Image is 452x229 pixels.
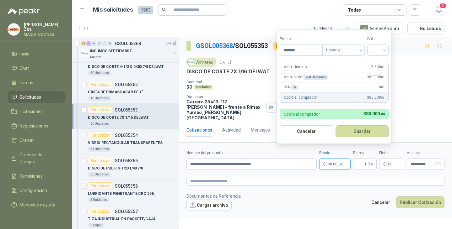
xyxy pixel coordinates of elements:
button: No Leídos [407,23,444,34]
div: 1 - 50 de 544 [313,23,352,34]
p: SOL055354 [115,133,138,138]
p: Dirección [186,95,264,99]
h1: Mis solicitudes [93,5,133,14]
button: Cancelar [280,125,333,137]
div: 31 Unidades [88,147,111,152]
div: 19 [81,41,86,46]
img: Logo peakr [8,8,40,15]
span: ,00 [340,163,343,166]
p: Valor bruto [284,74,328,80]
span: search [162,8,166,12]
p: Cobro al comprador [284,112,320,116]
span: Configuración [19,187,47,194]
a: GSOL005368 [196,42,233,49]
label: Flete [379,150,404,156]
label: IVA [367,36,389,42]
p: DISCO DE CORTE 4-1/2 X.045X7/8 DELWAT [88,64,164,70]
img: Company Logo [8,23,20,35]
p: [PERSON_NAME] Zea [24,23,65,31]
p: INSUMOS SEPTIEMBRE [90,48,132,54]
div: 0 [102,41,107,46]
p: SOL055356 [115,184,138,188]
span: 7.600 [371,64,385,70]
p: / SOL055353 [196,41,268,51]
span: 380.000 [326,162,343,166]
div: Por cotizar [88,132,112,139]
a: Configuración [8,185,65,196]
span: Negociaciones [19,122,48,129]
p: DISCO DE PULIR 4-1/2X1/4X7/8 [88,165,143,171]
p: [DATE] [165,41,176,47]
div: Unidades [194,85,213,90]
a: Licitaciones [8,106,65,117]
span: 1903 [138,6,153,14]
div: 50 Unidades [88,172,111,177]
a: Por adjudicarSOL055351DISCO DE CORTE 4-1/2 X.045X7/8 DELWAT50 Unidades [72,53,179,78]
button: Cargar archivo [186,200,232,211]
p: DISCO DE CORTE 7X 1/16 DELWAT [186,68,270,75]
span: Chat [19,65,29,72]
span: Solicitudes [19,94,41,101]
a: Manuales y ayuda [8,199,65,211]
a: Tareas [8,77,65,89]
button: Cancelar [368,196,394,208]
p: Cantidad [186,80,277,84]
span: Licitaciones [19,108,43,115]
a: Inicio [8,48,65,60]
label: Precio [319,150,351,156]
p: 50 [186,84,192,90]
p: Cobro al comprador [284,95,317,101]
p: VIDRIO RECTANGULAR TRANSPARENTES [88,140,163,146]
p: GSOL005368 [115,41,141,46]
span: ,00 [381,65,385,69]
div: 2 [86,41,91,46]
p: SOL055355 [115,159,138,163]
label: Validez [407,150,444,156]
p: LUBRICANTE PENETRANTE CRC 556 [88,191,154,197]
div: 2 Cajas [88,223,104,228]
span: 380.000 [367,95,385,101]
p: Documentos de Referencia [186,193,241,200]
div: Por cotizar [88,182,112,190]
p: SOL055352 [115,82,138,87]
p: $ 0,00 [379,159,404,170]
button: 3 [433,4,444,16]
span: Inicio [19,50,30,57]
div: Por cotizar [88,81,112,88]
a: 19 2 0 0 0 0 GSOL005368[DATE] Company LogoINSUMOS SEPTIEMBREAlmatec [81,40,177,60]
span: Cotizar [19,137,34,144]
a: Negociaciones [8,120,65,132]
span: Órdenes de Compra [19,151,59,165]
p: MAQUITODO SAS [24,33,65,36]
span: Manuales y ayuda [19,201,55,208]
div: 0 [108,41,112,46]
span: ,00 [381,75,385,79]
a: Remisiones [8,170,65,182]
button: Asignado a mi [357,23,402,34]
span: ,00 [381,96,385,99]
label: Precio [280,36,322,42]
a: Chat [8,62,65,74]
button: Guardar [336,125,389,137]
div: 50 Unidades [88,121,111,126]
label: Nombre del producto [186,150,317,156]
a: Por cotizarSOL055353DISCO DE CORTE 7X 1/16 DELWAT50 Unidades [72,104,179,129]
div: 5 Unidades [88,197,110,202]
p: Carrera 25 #13-117 [PERSON_NAME] - frente a Rimax Yumbo , [PERSON_NAME][GEOGRAPHIC_DATA] [186,99,264,120]
label: Entrega [353,150,377,156]
span: Unitario [326,45,361,55]
span: 380.000 [367,74,385,80]
p: CINTA DE ENMASCARAR DE 1" [88,89,143,95]
p: TIZA INDUSTRIAL EN PAQUETE/CAJA [88,216,156,222]
div: % [291,85,299,90]
span: 0 [385,162,391,166]
span: Días [365,159,373,169]
div: Cotizaciones [186,127,212,133]
span: $ [383,162,385,166]
span: ,00 [381,86,385,89]
div: Por cotizar [88,157,112,164]
a: Por cotizarSOL055355DISCO DE PULIR 4-1/2X1/4X7/850 Unidades [72,154,179,180]
div: Todas [348,7,361,13]
a: Por cotizarSOL055352CINTA DE ENMASCARAR DE 1"10 Unidades [72,78,179,104]
div: Actividad [222,127,241,133]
